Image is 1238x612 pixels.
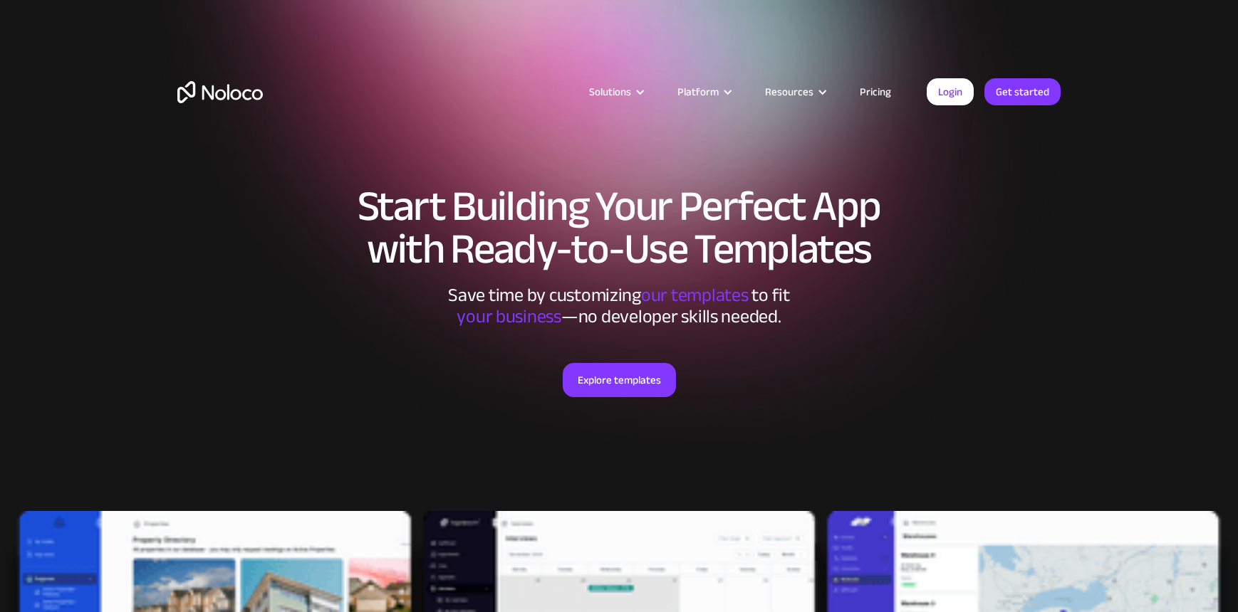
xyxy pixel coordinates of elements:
div: Resources [765,83,813,101]
div: Solutions [589,83,631,101]
div: Save time by customizing to fit ‍ —no developer skills needed. [405,285,833,327]
a: Pricing [842,83,909,101]
a: Get started [984,78,1061,105]
div: Solutions [571,83,660,101]
div: Platform [660,83,747,101]
h1: Start Building Your Perfect App with Ready-to-Use Templates [177,185,1061,270]
a: Login [927,78,974,105]
div: Resources [747,83,842,101]
a: Explore templates [563,363,676,397]
div: Platform [677,83,719,101]
span: your business [457,299,561,334]
span: our templates [641,278,749,312]
a: home [177,81,263,103]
